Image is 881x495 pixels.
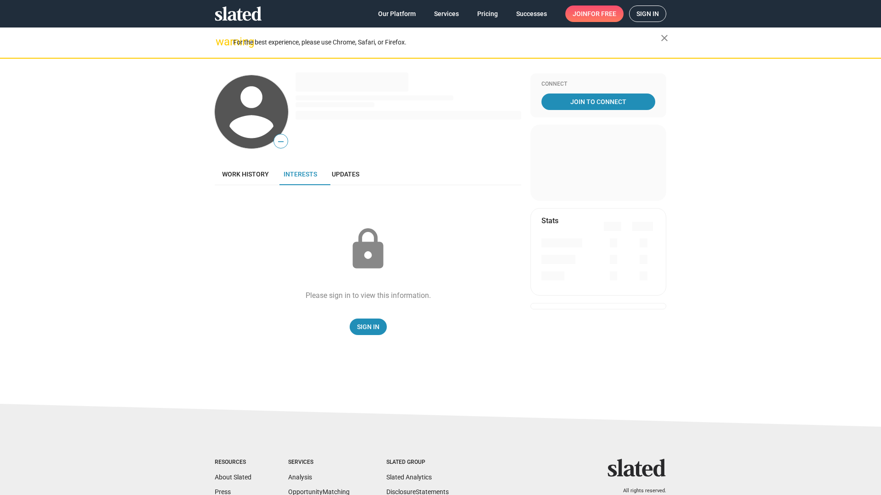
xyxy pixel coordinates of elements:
[324,163,367,185] a: Updates
[274,136,288,148] span: —
[541,93,655,110] a: Join To Connect
[386,473,432,481] a: Slated Analytics
[543,93,653,110] span: Join To Connect
[276,163,324,185] a: Interests
[306,291,431,300] div: Please sign in to view this information.
[587,5,616,22] span: for free
[215,163,276,185] a: Work history
[434,5,459,22] span: Services
[470,5,505,22] a: Pricing
[345,226,391,272] mat-icon: lock
[427,5,466,22] a: Services
[222,170,269,178] span: Work history
[636,6,659,22] span: Sign in
[629,5,666,22] a: Sign in
[386,459,449,466] div: Slated Group
[216,36,227,47] mat-icon: warning
[233,36,661,49] div: For the best experience, please use Chrome, Safari, or Firefox.
[332,170,359,178] span: Updates
[509,5,554,22] a: Successes
[565,5,624,22] a: Joinfor free
[288,473,312,481] a: Analysis
[378,5,416,22] span: Our Platform
[541,81,655,88] div: Connect
[288,459,350,466] div: Services
[516,5,547,22] span: Successes
[357,319,379,335] span: Sign In
[541,216,558,225] mat-card-title: Stats
[215,473,251,481] a: About Slated
[371,5,423,22] a: Our Platform
[284,170,317,178] span: Interests
[477,5,498,22] span: Pricing
[350,319,387,335] a: Sign In
[573,5,616,22] span: Join
[659,33,670,44] mat-icon: close
[215,459,251,466] div: Resources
